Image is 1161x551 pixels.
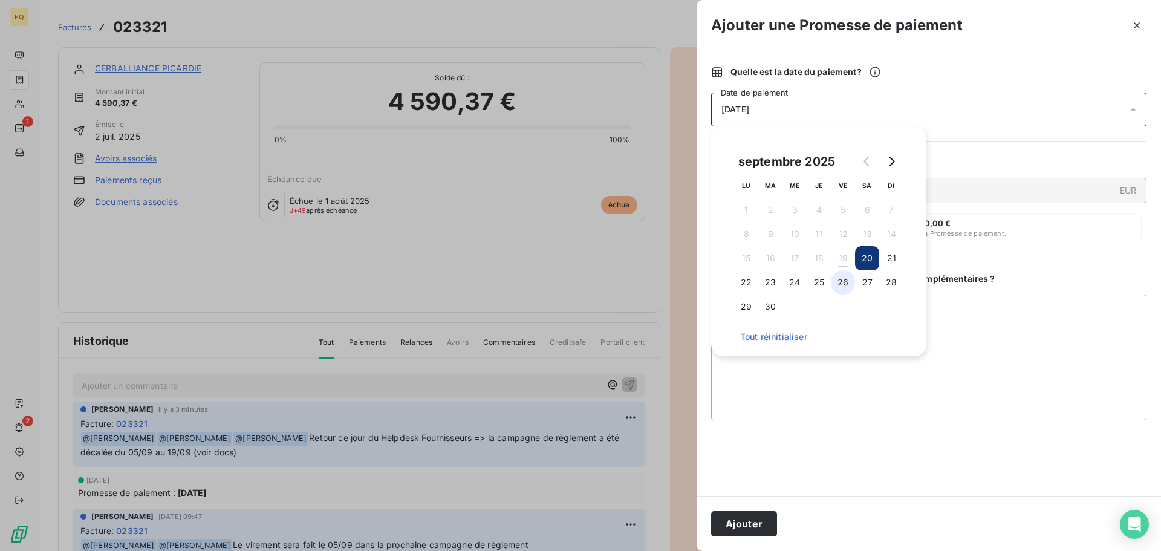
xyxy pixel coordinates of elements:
[734,174,758,198] th: lundi
[855,149,879,174] button: Go to previous month
[879,174,903,198] th: dimanche
[734,295,758,319] button: 29
[925,218,951,228] span: 0,00 €
[782,246,807,270] button: 17
[740,332,897,342] span: Tout réinitialiser
[734,152,839,171] div: septembre 2025
[807,246,831,270] button: 18
[879,149,903,174] button: Go to next month
[734,246,758,270] button: 15
[782,270,807,295] button: 24
[734,270,758,295] button: 22
[782,222,807,246] button: 10
[807,270,831,295] button: 25
[1120,510,1149,539] div: Open Intercom Messenger
[730,66,881,78] span: Quelle est la date du paiement ?
[879,270,903,295] button: 28
[758,295,782,319] button: 30
[807,222,831,246] button: 11
[855,270,879,295] button: 27
[711,511,777,536] button: Ajouter
[879,246,903,270] button: 21
[855,222,879,246] button: 13
[831,222,855,246] button: 12
[855,198,879,222] button: 6
[758,246,782,270] button: 16
[879,198,903,222] button: 7
[758,270,782,295] button: 23
[782,198,807,222] button: 3
[855,174,879,198] th: samedi
[807,198,831,222] button: 4
[758,222,782,246] button: 9
[831,174,855,198] th: vendredi
[721,105,749,114] span: [DATE]
[758,198,782,222] button: 2
[879,222,903,246] button: 14
[807,174,831,198] th: jeudi
[855,246,879,270] button: 20
[711,15,963,36] h3: Ajouter une Promesse de paiement
[831,270,855,295] button: 26
[734,198,758,222] button: 1
[782,174,807,198] th: mercredi
[831,246,855,270] button: 19
[758,174,782,198] th: mardi
[734,222,758,246] button: 8
[831,198,855,222] button: 5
